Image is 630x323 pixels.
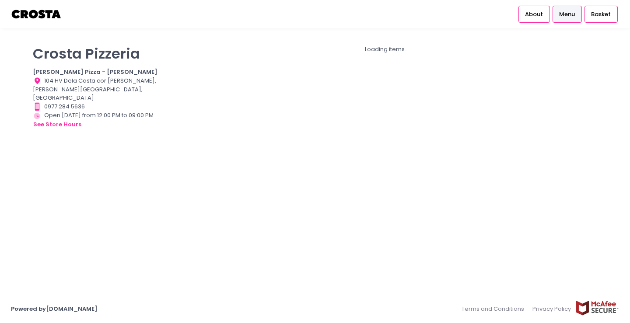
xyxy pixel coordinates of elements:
[177,45,597,54] div: Loading items...
[525,10,543,19] span: About
[462,300,528,317] a: Terms and Conditions
[33,120,82,129] button: see store hours
[33,68,157,76] b: [PERSON_NAME] Pizza - [PERSON_NAME]
[591,10,611,19] span: Basket
[33,111,166,129] div: Open [DATE] from 12:00 PM to 09:00 PM
[518,6,550,22] a: About
[528,300,576,317] a: Privacy Policy
[33,76,166,102] div: 104 HV Dela Costa cor [PERSON_NAME], [PERSON_NAME][GEOGRAPHIC_DATA], [GEOGRAPHIC_DATA]
[11,7,62,22] img: logo
[559,10,575,19] span: Menu
[11,305,98,313] a: Powered by[DOMAIN_NAME]
[575,300,619,316] img: mcafee-secure
[33,45,166,62] p: Crosta Pizzeria
[33,102,166,111] div: 0977 284 5636
[553,6,582,22] a: Menu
